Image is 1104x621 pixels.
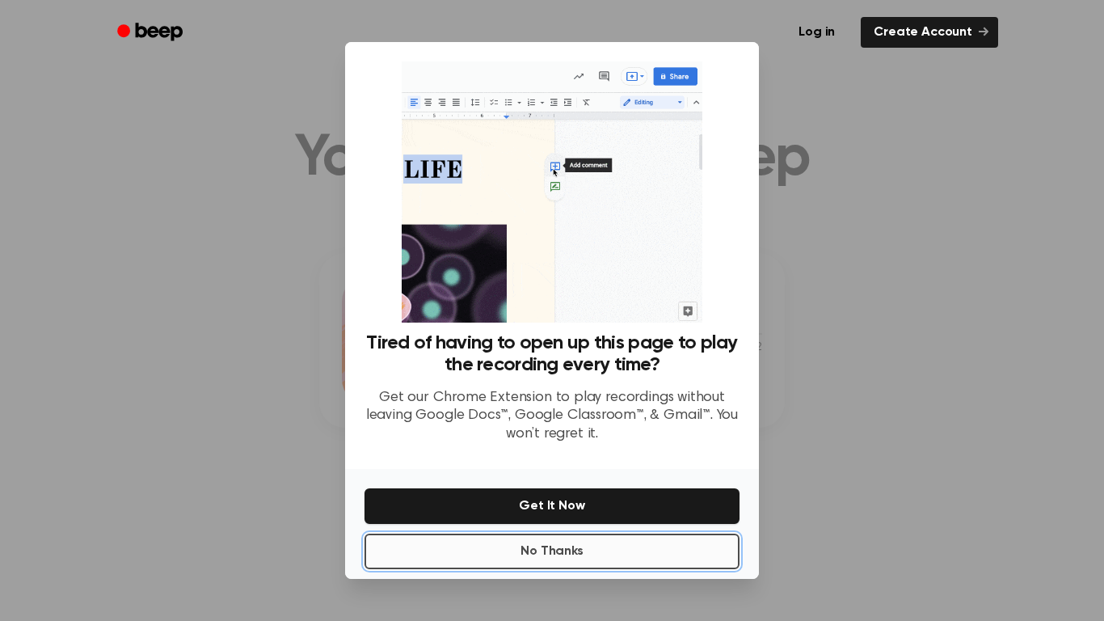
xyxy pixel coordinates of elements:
button: Get It Now [364,488,740,524]
a: Beep [106,17,197,49]
a: Create Account [861,17,998,48]
img: Beep extension in action [402,61,702,323]
p: Get our Chrome Extension to play recordings without leaving Google Docs™, Google Classroom™, & Gm... [364,389,740,444]
button: No Thanks [364,534,740,569]
h3: Tired of having to open up this page to play the recording every time? [364,332,740,376]
a: Log in [782,14,851,51]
